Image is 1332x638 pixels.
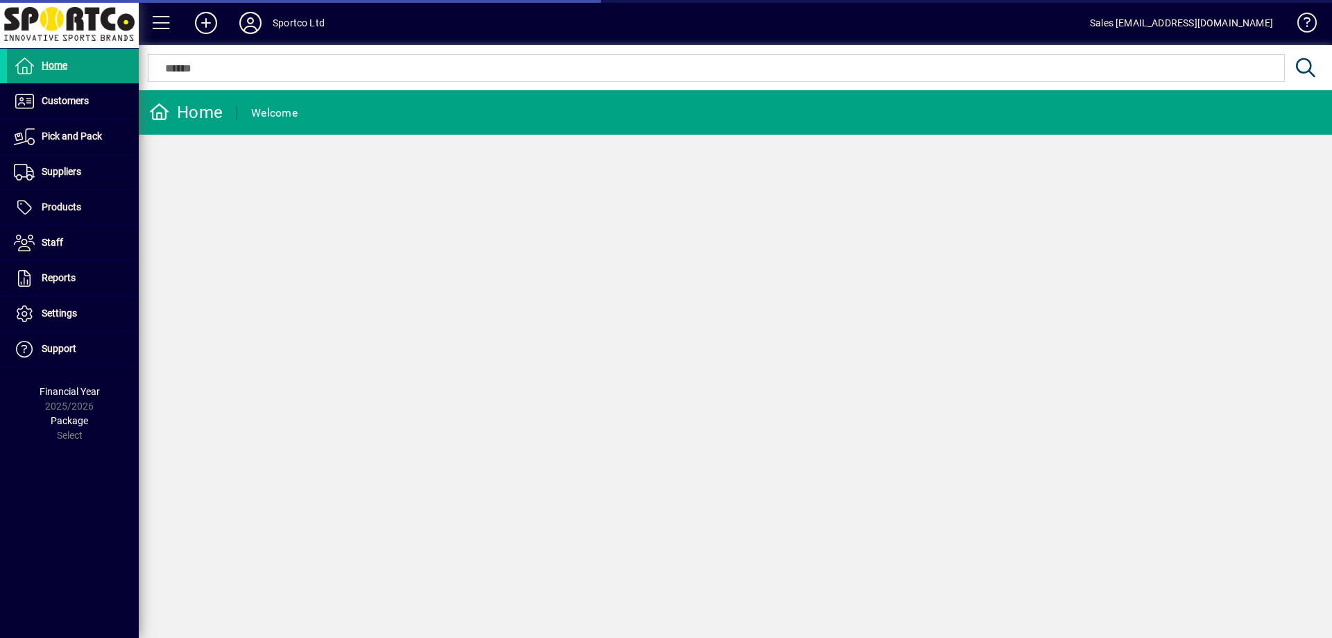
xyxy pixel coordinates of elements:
[7,226,139,260] a: Staff
[7,155,139,190] a: Suppliers
[7,119,139,154] a: Pick and Pack
[40,386,100,397] span: Financial Year
[51,415,88,426] span: Package
[7,190,139,225] a: Products
[1090,12,1273,34] div: Sales [EMAIL_ADDRESS][DOMAIN_NAME]
[273,12,325,34] div: Sportco Ltd
[42,237,63,248] span: Staff
[42,95,89,106] span: Customers
[7,296,139,331] a: Settings
[42,272,76,283] span: Reports
[184,10,228,35] button: Add
[42,308,77,319] span: Settings
[42,343,76,354] span: Support
[42,166,81,177] span: Suppliers
[228,10,273,35] button: Profile
[42,131,102,142] span: Pick and Pack
[7,84,139,119] a: Customers
[1287,3,1315,48] a: Knowledge Base
[42,201,81,212] span: Products
[7,332,139,367] a: Support
[7,261,139,296] a: Reports
[149,101,223,124] div: Home
[42,60,67,71] span: Home
[251,102,298,124] div: Welcome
